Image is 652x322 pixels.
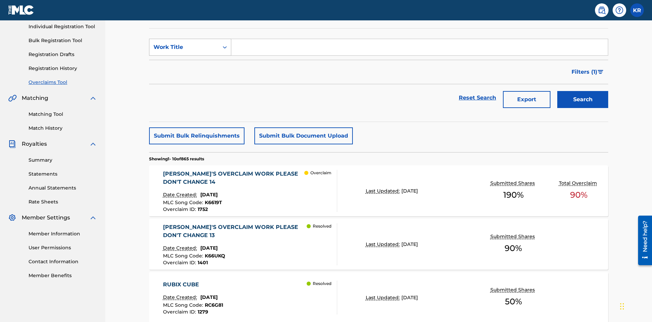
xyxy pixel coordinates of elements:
a: Contact Information [29,258,97,265]
a: Registration History [29,65,97,72]
p: Resolved [313,281,331,287]
p: Last Updated: [366,241,401,248]
p: Date Created: [163,245,199,252]
img: Royalties [8,140,16,148]
a: [PERSON_NAME]'S OVERCLAIM WORK PLEASE DON'T CHANGE 14Date Created:[DATE]MLC Song Code:K6619TOverc... [149,165,608,216]
img: MLC Logo [8,5,34,15]
iframe: Chat Widget [618,289,652,322]
span: [DATE] [200,245,218,251]
div: RUBIX CUBE [163,281,223,289]
span: [DATE] [401,241,418,247]
p: Total Overclaim [559,180,599,187]
img: Member Settings [8,214,16,222]
span: Overclaim ID : [163,260,198,266]
span: 50 % [505,296,522,308]
span: Matching [22,94,48,102]
span: 90 % [505,242,522,254]
span: MLC Song Code : [163,199,205,205]
a: Summary [29,157,97,164]
button: Search [557,91,608,108]
span: [DATE] [401,188,418,194]
p: Last Updated: [366,187,401,195]
span: K66UKQ [205,253,225,259]
span: 1401 [198,260,208,266]
a: Matching Tool [29,111,97,118]
button: Submit Bulk Relinquishments [149,127,244,144]
span: Overclaim ID : [163,206,198,212]
span: [DATE] [200,294,218,300]
iframe: Resource Center [633,213,652,269]
a: Rate Sheets [29,198,97,205]
p: Showing 1 - 10 of 865 results [149,156,204,162]
img: expand [89,94,97,102]
a: Annual Statements [29,184,97,192]
div: Work Title [153,43,215,51]
img: help [615,6,623,14]
a: User Permissions [29,244,97,251]
a: Public Search [595,3,609,17]
span: [DATE] [401,294,418,301]
p: Date Created: [163,294,199,301]
div: [PERSON_NAME]'S OVERCLAIM WORK PLEASE DON'T CHANGE 14 [163,170,305,186]
p: Resolved [313,223,331,229]
a: Individual Registration Tool [29,23,97,30]
p: Submitted Shares [490,286,537,293]
a: Member Benefits [29,272,97,279]
a: Match History [29,125,97,132]
img: expand [89,140,97,148]
span: Royalties [22,140,47,148]
img: search [598,6,606,14]
a: Member Information [29,230,97,237]
a: [PERSON_NAME]'S OVERCLAIM WORK PLEASE DON'T CHANGE 13Date Created:[DATE]MLC Song Code:K66UKQOverc... [149,219,608,270]
p: Submitted Shares [490,180,537,187]
span: Filters ( 1 ) [572,68,597,76]
a: Bulk Registration Tool [29,37,97,44]
p: Last Updated: [366,294,401,301]
p: Overclaim [310,170,331,176]
img: filter [598,70,603,74]
span: Member Settings [22,214,70,222]
a: Statements [29,171,97,178]
img: expand [89,214,97,222]
span: 190 % [503,189,524,201]
button: Submit Bulk Document Upload [254,127,353,144]
span: 90 % [570,189,587,201]
div: [PERSON_NAME]'S OVERCLAIM WORK PLEASE DON'T CHANGE 13 [163,223,307,239]
img: Matching [8,94,17,102]
span: MLC Song Code : [163,302,205,308]
form: Search Form [149,39,608,111]
p: Date Created: [163,191,199,198]
span: RC6G81 [205,302,223,308]
button: Export [503,91,550,108]
a: Overclaims Tool [29,79,97,86]
span: 1752 [198,206,208,212]
span: [DATE] [200,192,218,198]
p: Submitted Shares [490,233,537,240]
span: Overclaim ID : [163,309,198,315]
div: Help [613,3,626,17]
span: 1279 [198,309,208,315]
a: Registration Drafts [29,51,97,58]
a: Reset Search [455,90,500,105]
span: K6619T [205,199,222,205]
div: User Menu [630,3,644,17]
div: Drag [620,296,624,317]
button: Filters (1) [567,64,608,80]
span: MLC Song Code : [163,253,205,259]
